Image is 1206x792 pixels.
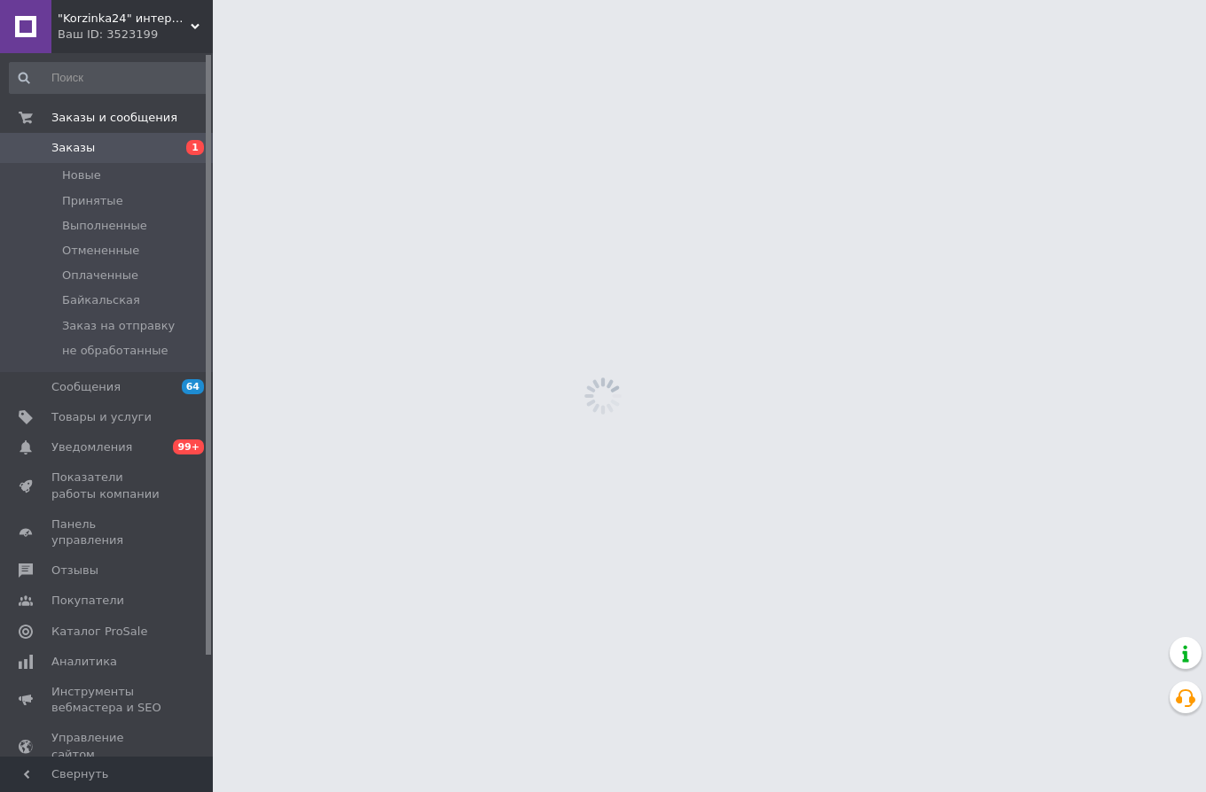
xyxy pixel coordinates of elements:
span: Покупатели [51,593,124,609]
span: Каталог ProSale [51,624,147,640]
span: Инструменты вебмастера и SEO [51,684,164,716]
span: Аналитика [51,654,117,670]
span: "Korzinka24" интернет магазин [58,11,191,27]
span: Панель управления [51,516,164,548]
span: 64 [182,379,204,394]
span: Заказы и сообщения [51,110,177,126]
span: 1 [186,140,204,155]
span: не обработанные [62,343,168,359]
span: Сообщения [51,379,121,395]
span: Отмененные [62,243,139,259]
span: Принятые [62,193,123,209]
div: Ваш ID: 3523199 [58,27,213,43]
span: Новые [62,167,101,183]
span: Байкальская [62,292,140,308]
span: 99+ [173,439,204,454]
input: Поиск [9,62,209,94]
span: Оплаченные [62,268,138,283]
span: Управление сайтом [51,730,164,762]
span: Заказы [51,140,95,156]
span: Выполненные [62,218,147,234]
span: Показатели работы компании [51,470,164,501]
span: Заказ на отправку [62,318,175,334]
span: Товары и услуги [51,409,152,425]
span: Уведомления [51,439,132,455]
span: Отзывы [51,563,98,578]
